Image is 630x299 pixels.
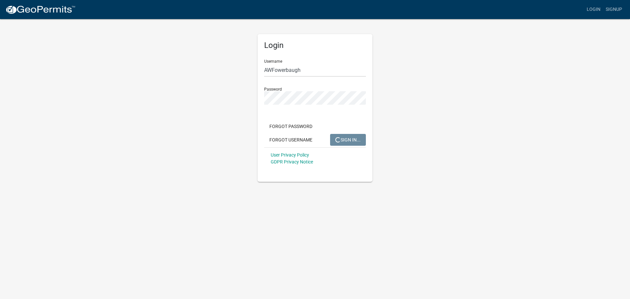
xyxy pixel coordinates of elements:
h5: Login [264,41,366,50]
span: SIGN IN... [335,137,361,142]
button: Forgot Username [264,134,318,146]
a: GDPR Privacy Notice [271,159,313,164]
button: Forgot Password [264,120,318,132]
a: Login [584,3,603,16]
a: User Privacy Policy [271,152,309,158]
button: SIGN IN... [330,134,366,146]
a: Signup [603,3,625,16]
